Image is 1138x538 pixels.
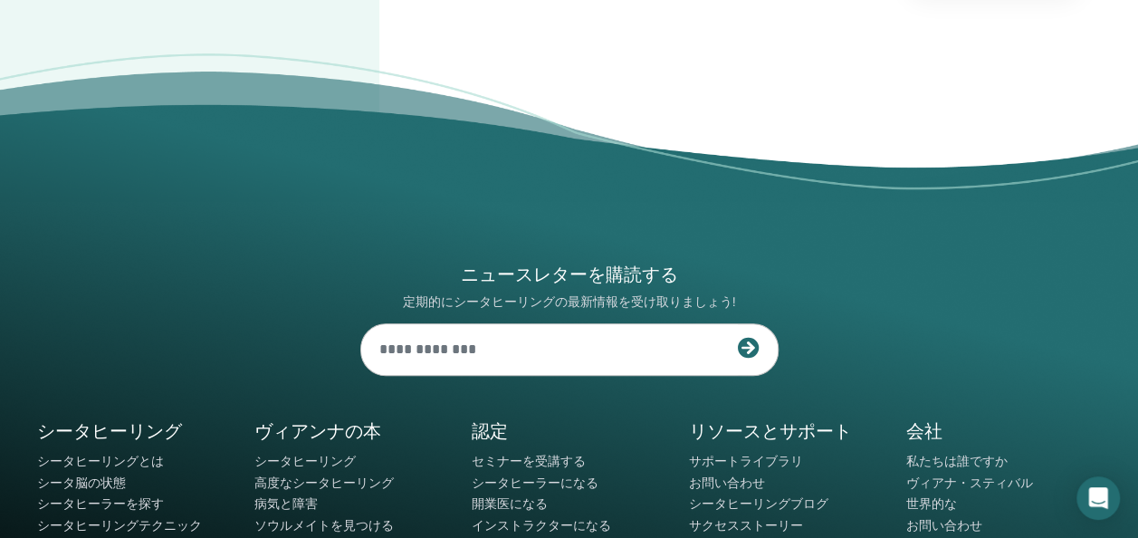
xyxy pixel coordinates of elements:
a: シータヒーリング [254,454,356,468]
h5: リソースとサポート [689,419,885,444]
a: ヴィアナ・スティバル [906,476,1033,490]
h4: ニュースレターを購読する [360,263,779,287]
h5: ヴィアンナの本 [254,419,450,444]
p: 定期的にシータヒーリングの最新情報を受け取りましょう! [360,293,779,311]
a: シータ脳の状態 [37,476,126,490]
a: セミナーを受講する [472,454,586,468]
a: サポートライブラリ [689,454,803,468]
h5: シータヒーリング [37,419,233,444]
a: インストラクターになる [472,518,611,533]
a: 高度なシータヒーリング [254,476,394,490]
a: 病気と障害 [254,496,318,511]
a: 私たちは誰ですか [906,454,1008,468]
a: ソウルメイトを見つける [254,518,394,533]
a: シータヒーリングとは [37,454,164,468]
h5: 認定 [472,419,667,444]
a: 世界的な [906,496,957,511]
h5: 会社 [906,419,1102,444]
a: シータヒーリングブログ [689,496,828,511]
a: シータヒーラーを探す [37,496,164,511]
a: シータヒーリングテクニック [37,518,202,533]
a: シータヒーラーになる [472,476,598,490]
a: サクセスストーリー [689,518,803,533]
a: お問い合わせ [906,518,982,533]
a: お問い合わせ [689,476,765,490]
a: 開業医になる [472,496,548,511]
div: インターコムメッセンジャーを開く [1076,476,1120,520]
